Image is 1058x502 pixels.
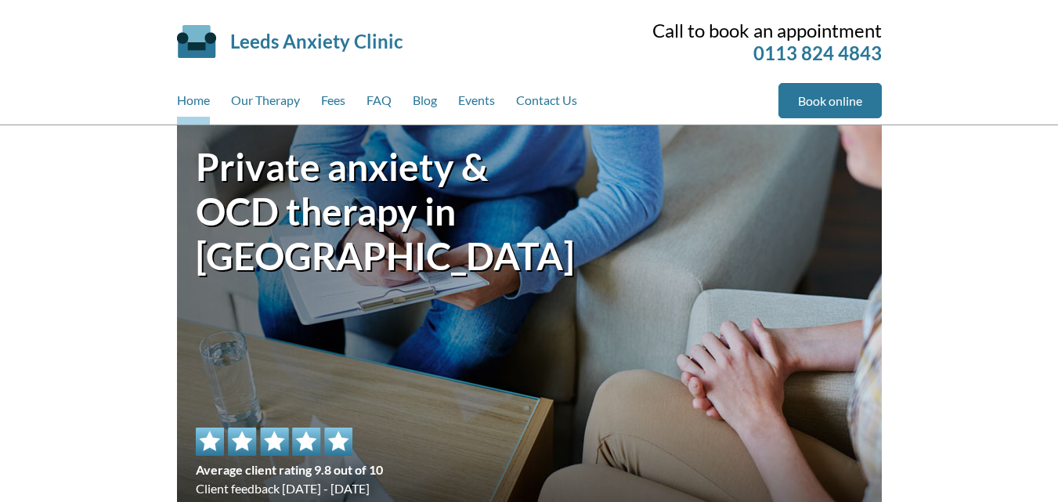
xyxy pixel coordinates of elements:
[196,460,383,479] span: Average client rating 9.8 out of 10
[367,83,392,125] a: FAQ
[196,428,383,498] div: Client feedback [DATE] - [DATE]
[196,428,352,456] img: 5 star rating
[196,144,529,278] h1: Private anxiety & OCD therapy in [GEOGRAPHIC_DATA]
[778,83,882,118] a: Book online
[230,30,403,52] a: Leeds Anxiety Clinic
[177,83,210,125] a: Home
[458,83,495,125] a: Events
[321,83,345,125] a: Fees
[413,83,437,125] a: Blog
[516,83,577,125] a: Contact Us
[753,42,882,64] a: 0113 824 4843
[231,83,300,125] a: Our Therapy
